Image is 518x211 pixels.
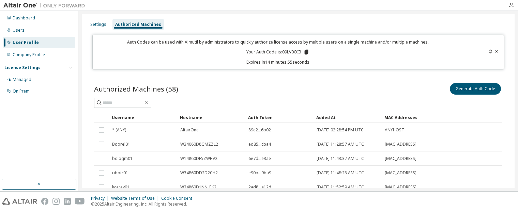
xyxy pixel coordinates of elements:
span: [DATE] 02:28:54 PM UTC [317,127,364,133]
div: User Profile [13,40,39,45]
span: 2ad8...a12d [248,184,271,190]
span: [DATE] 11:48:23 AM UTC [317,170,364,176]
div: Company Profile [13,52,45,58]
span: [MAC_ADDRESS] [385,170,416,176]
p: Your Auth Code is: 09LV0OIB [246,49,309,55]
div: Users [13,28,25,33]
p: Auth Codes can be used with Almutil by administrators to quickly authorize license access by mult... [97,39,459,45]
div: MAC Addresses [384,112,427,123]
span: [DATE] 11:28:57 AM UTC [317,142,364,147]
span: ed85...cba4 [248,142,271,147]
div: Website Terms of Use [111,196,161,201]
div: Auth Token [248,112,311,123]
img: linkedin.svg [64,198,71,205]
img: Altair One [3,2,89,9]
span: bologm01 [112,156,133,161]
div: Privacy [91,196,111,201]
span: Authorized Machines (58) [94,84,178,94]
span: W34860D1NNJGK2 [180,184,216,190]
div: Added At [316,112,379,123]
span: W34860DD2D2CH2 [180,170,218,176]
div: Cookie Consent [161,196,196,201]
div: On Prem [13,88,30,94]
span: [MAC_ADDRESS] [385,142,416,147]
div: Authorized Machines [115,22,161,27]
span: ANYHOST [385,127,404,133]
span: * (ANY) [112,127,126,133]
div: Username [112,112,174,123]
span: kcarey01 [112,184,129,190]
p: Expires in 14 minutes, 55 seconds [97,59,459,65]
div: Dashboard [13,15,35,21]
span: [DATE] 11:43:37 AM UTC [317,156,364,161]
div: Managed [13,77,31,82]
img: altair_logo.svg [2,198,37,205]
div: Hostname [180,112,243,123]
span: 89e2...6b02 [248,127,271,133]
span: [MAC_ADDRESS] [385,184,416,190]
span: AltairOne [180,127,199,133]
p: © 2025 Altair Engineering, Inc. All Rights Reserved. [91,201,196,207]
span: [DATE] 11:52:59 AM UTC [317,184,364,190]
div: License Settings [4,65,41,70]
span: Bdorel01 [112,142,130,147]
img: instagram.svg [52,198,60,205]
span: W34060D8GMZZL2 [180,142,218,147]
div: Settings [90,22,106,27]
span: W14860DF5ZWHV2 [180,156,217,161]
img: facebook.svg [41,198,48,205]
span: 6e7d...e3ae [248,156,271,161]
span: [MAC_ADDRESS] [385,156,416,161]
span: e90b...9ba9 [248,170,271,176]
span: ribotr01 [112,170,128,176]
img: youtube.svg [75,198,85,205]
button: Generate Auth Code [450,83,501,95]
